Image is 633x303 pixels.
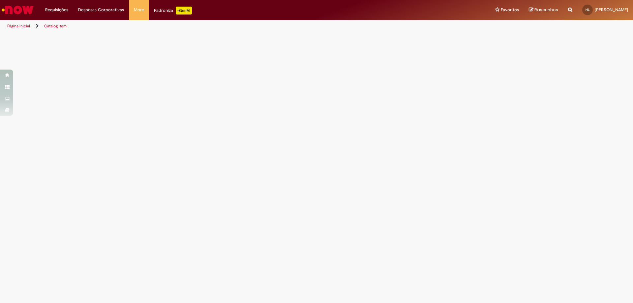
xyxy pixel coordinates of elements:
[586,8,590,12] span: HL
[7,23,30,29] a: Página inicial
[176,7,192,15] p: +GenAi
[501,7,519,13] span: Favoritos
[45,7,68,13] span: Requisições
[595,7,628,13] span: [PERSON_NAME]
[534,7,558,13] span: Rascunhos
[1,3,35,16] img: ServiceNow
[78,7,124,13] span: Despesas Corporativas
[529,7,558,13] a: Rascunhos
[44,23,67,29] a: Catalog Item
[154,7,192,15] div: Padroniza
[5,20,417,32] ul: Trilhas de página
[134,7,144,13] span: More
